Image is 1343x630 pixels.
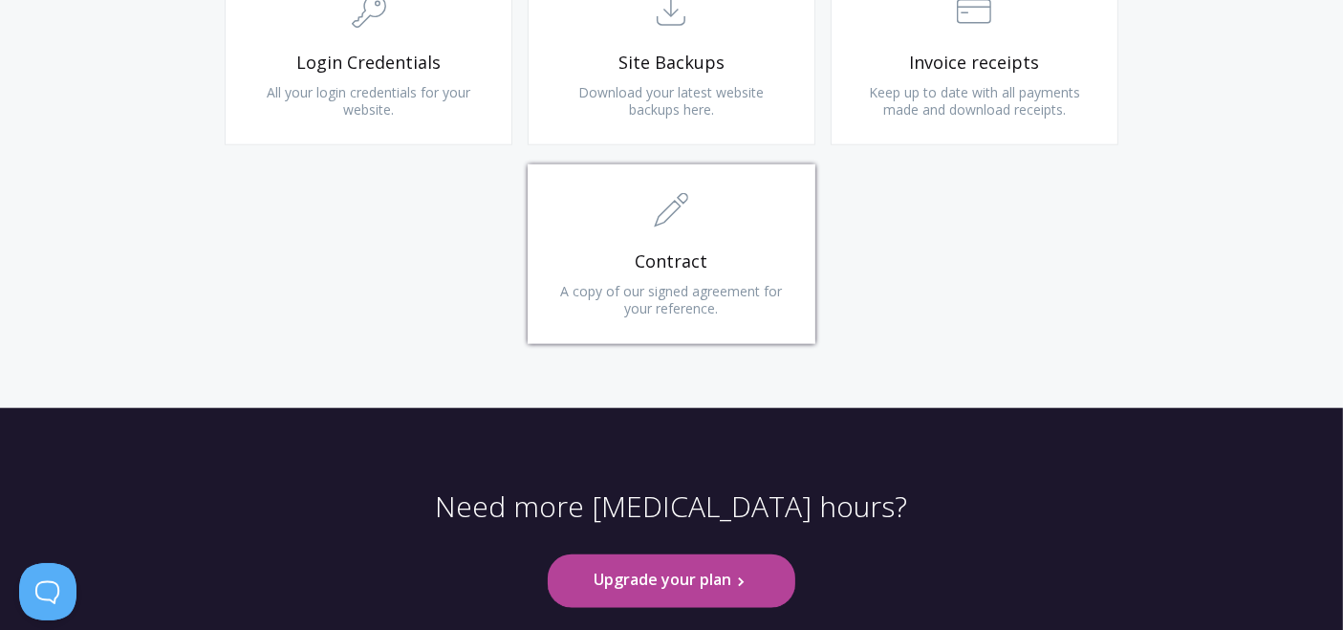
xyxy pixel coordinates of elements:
span: A copy of our signed agreement for your reference. [560,282,782,317]
span: Invoice receipts [860,52,1089,74]
span: Contract [557,250,786,272]
span: Download your latest website backups here. [578,83,764,119]
span: Keep up to date with all payments made and download receipts. [869,83,1080,119]
iframe: Toggle Customer Support [19,563,76,620]
span: Login Credentials [254,52,483,74]
a: Upgrade your plan [548,554,794,607]
span: All your login credentials for your website. [267,83,470,119]
a: Contract A copy of our signed agreement for your reference. [528,164,815,344]
span: Site Backups [557,52,786,74]
p: Need more [MEDICAL_DATA] hours? [436,489,908,555]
